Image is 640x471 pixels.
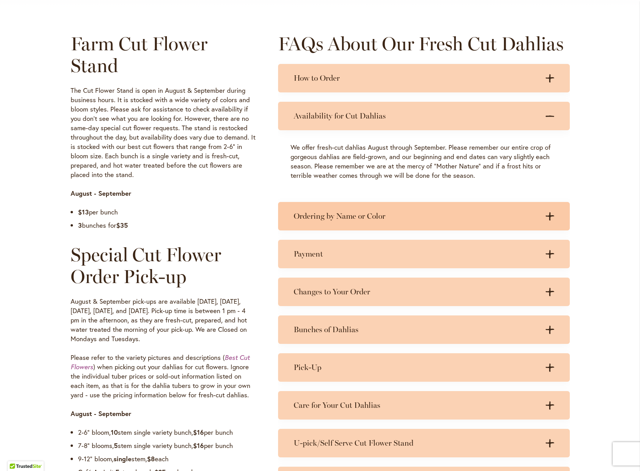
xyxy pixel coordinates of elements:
[71,189,131,198] strong: August - September
[294,211,539,221] h3: Ordering by Name or Color
[278,33,570,55] h2: FAQs About Our Fresh Cut Dahlias
[278,391,570,420] summary: Care for Your Cut Dahlias
[278,315,570,344] summary: Bunches of Dahlias
[193,441,204,450] strong: $16
[294,249,539,259] h3: Payment
[78,441,255,450] li: 7-8” blooms, stem single variety bunch, per bunch
[78,207,89,216] strong: $13
[278,429,570,457] summary: U-pick/Self Serve Cut Flower Stand
[71,353,250,371] a: Best Cut Flowers
[71,86,255,179] p: The Cut Flower Stand is open in August & September during business hours. It is stocked with a wi...
[71,33,255,76] h2: Farm Cut Flower Stand
[278,102,570,130] summary: Availability for Cut Dahlias
[294,438,539,448] h3: U-pick/Self Serve Cut Flower Stand
[278,64,570,92] summary: How to Order
[278,278,570,306] summary: Changes to Your Order
[71,297,255,344] p: August & September pick-ups are available [DATE], [DATE], [DATE], [DATE], and [DATE]. Pick-up tim...
[78,428,255,437] li: 2-6” bloom, stem single variety bunch, per bunch
[294,325,539,335] h3: Bunches of Dahlias
[193,428,204,437] strong: $16
[78,221,82,230] strong: 3
[278,353,570,382] summary: Pick-Up
[294,287,539,297] h3: Changes to Your Order
[278,202,570,230] summary: Ordering by Name or Color
[71,353,255,400] p: Please refer to the variety pictures and descriptions ( ) when picking out your dahlias for cut f...
[78,221,255,230] li: bunches for
[294,363,539,372] h3: Pick-Up
[291,143,557,180] p: We offer fresh-cut dahlias August through September. Please remember our entire crop of gorgeous ...
[294,73,539,83] h3: How to Order
[116,221,128,230] strong: $35
[278,240,570,268] summary: Payment
[71,244,255,287] h2: Special Cut Flower Order Pick-up
[114,441,118,450] strong: 5
[78,207,255,217] li: per bunch
[294,400,539,410] h3: Care for Your Cut Dahlias
[111,428,118,437] strong: 10
[294,111,539,121] h3: Availability for Cut Dahlias
[71,409,131,418] strong: August - September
